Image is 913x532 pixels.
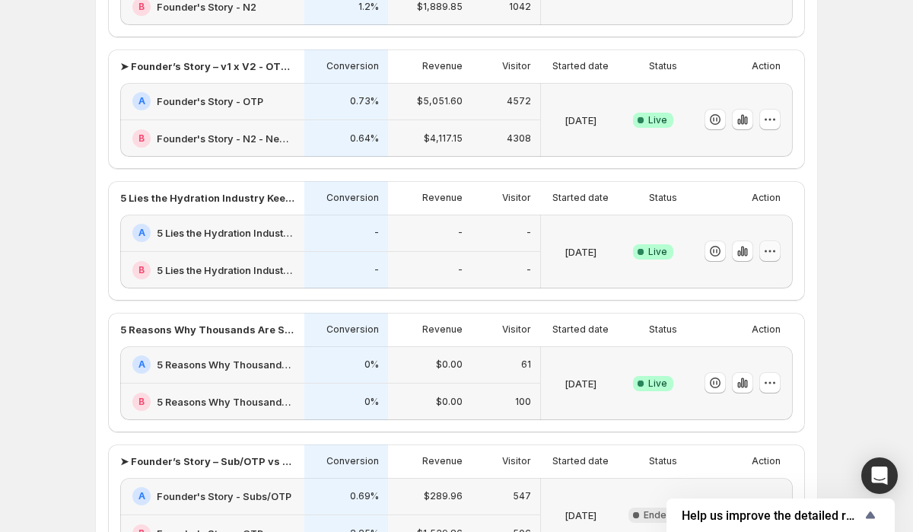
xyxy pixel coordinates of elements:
p: 0.69% [350,490,379,502]
p: 4308 [507,132,531,145]
p: - [526,264,531,276]
p: Conversion [326,192,379,204]
p: - [374,264,379,276]
h2: A [138,358,145,371]
p: - [374,227,379,239]
p: Revenue [422,192,463,204]
h2: B [138,264,145,276]
p: 0.64% [350,132,379,145]
h2: B [138,1,145,13]
p: ➤ Founder’s Story – v1 x V2 - OTP-Only [120,59,295,74]
p: [DATE] [565,376,596,391]
p: Conversion [326,323,379,336]
h2: A [138,490,145,502]
p: Started date [552,60,609,72]
p: Started date [552,323,609,336]
h2: B [138,396,145,408]
p: 1042 [509,1,531,13]
h2: 5 Reasons Why Thousands Are Switching to This Ultra-Hydrating Marine Plasma [157,357,295,372]
p: 0% [364,358,379,371]
p: 1.2% [358,1,379,13]
p: 547 [513,490,531,502]
p: Visitor [502,192,531,204]
p: [DATE] [565,244,596,260]
p: $1,889.85 [417,1,463,13]
p: Visitor [502,455,531,467]
p: $0.00 [436,396,463,408]
p: Action [752,192,781,204]
h2: B [138,132,145,145]
h2: 5 Lies the Hydration Industry Keeps Telling You 2 [157,263,295,278]
p: [DATE] [565,508,596,523]
p: - [458,264,463,276]
span: Live [648,246,667,258]
p: 5 Lies the Hydration Industry Keeps Telling You [120,190,295,205]
span: Live [648,114,667,126]
h2: Founder's Story - Subs/OTP [157,489,291,504]
p: Revenue [422,60,463,72]
p: $289.96 [424,490,463,502]
p: Status [649,455,677,467]
p: $0.00 [436,358,463,371]
p: 61 [521,358,531,371]
p: Status [649,60,677,72]
h2: Founder's Story - N2 - New x Old [157,131,295,146]
p: [DATE] [565,113,596,128]
p: 4572 [507,95,531,107]
p: $5,051.60 [417,95,463,107]
p: Revenue [422,323,463,336]
p: Conversion [326,455,379,467]
p: Visitor [502,323,531,336]
h2: 5 Lies the Hydration Industry Keeps Telling You [157,225,295,241]
span: Ended [644,509,673,521]
p: - [526,227,531,239]
h2: A [138,95,145,107]
p: Status [649,192,677,204]
h2: Founder's Story - OTP [157,94,263,109]
button: Show survey - Help us improve the detailed report for A/B campaigns [682,506,880,524]
p: Revenue [422,455,463,467]
p: Action [752,455,781,467]
p: - [458,227,463,239]
h2: 5 Reasons Why Thousands Are Switching to This Ultra-Hydrating Marine Plasma 2 [157,394,295,409]
p: 100 [515,396,531,408]
p: Status [649,323,677,336]
span: Live [648,377,667,390]
p: Action [752,60,781,72]
p: 5 Reasons Why Thousands Are Switching to This Ultra-Hydrating Marine Plasma [120,322,295,337]
p: $4,117.15 [424,132,463,145]
p: Started date [552,455,609,467]
p: Started date [552,192,609,204]
p: Visitor [502,60,531,72]
p: 0.73% [350,95,379,107]
p: Conversion [326,60,379,72]
p: 0% [364,396,379,408]
h2: A [138,227,145,239]
span: Help us improve the detailed report for A/B campaigns [682,508,861,523]
div: Open Intercom Messenger [861,457,898,494]
p: ➤ Founder’s Story – Sub/OTP vs OTP Only [120,454,295,469]
p: Action [752,323,781,336]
